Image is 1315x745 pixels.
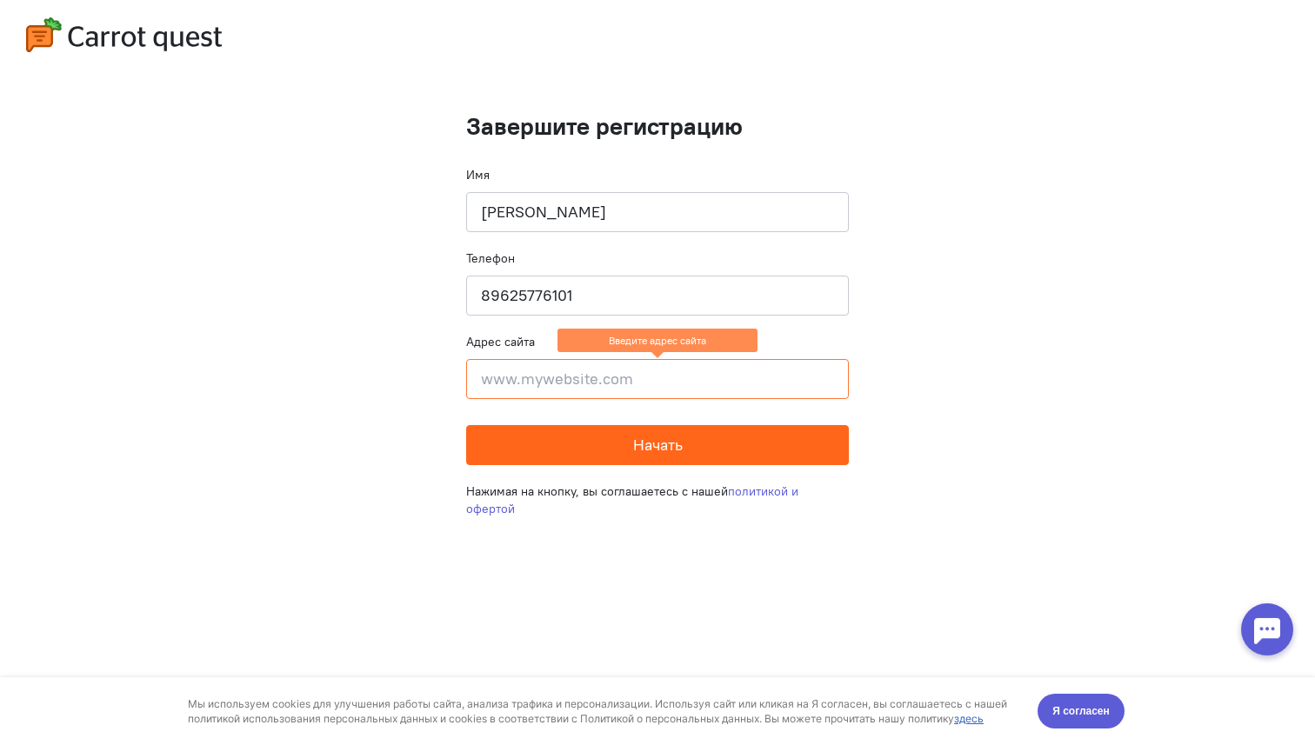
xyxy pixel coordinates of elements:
input: www.mywebsite.com [466,359,849,399]
input: Ваше имя [466,192,849,232]
h1: Завершите регистрацию [466,113,849,140]
img: carrot-quest-logo.svg [26,17,222,52]
a: политикой и офертой [466,483,798,516]
label: Адрес сайта [466,333,535,350]
label: Телефон [466,249,515,267]
span: Я согласен [1052,25,1110,43]
input: +79001110101 [466,276,849,316]
div: Мы используем cookies для улучшения работы сайта, анализа трафика и персонализации. Используя сай... [188,19,1018,49]
a: здесь [954,35,984,48]
div: Нажимая на кнопку, вы соглашаетесь с нашей [466,465,849,535]
span: Начать [633,435,683,455]
button: Я согласен [1038,17,1125,51]
button: Начать [466,425,849,465]
label: Имя [466,166,490,183]
ng-message: Введите адрес сайта [557,329,758,352]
